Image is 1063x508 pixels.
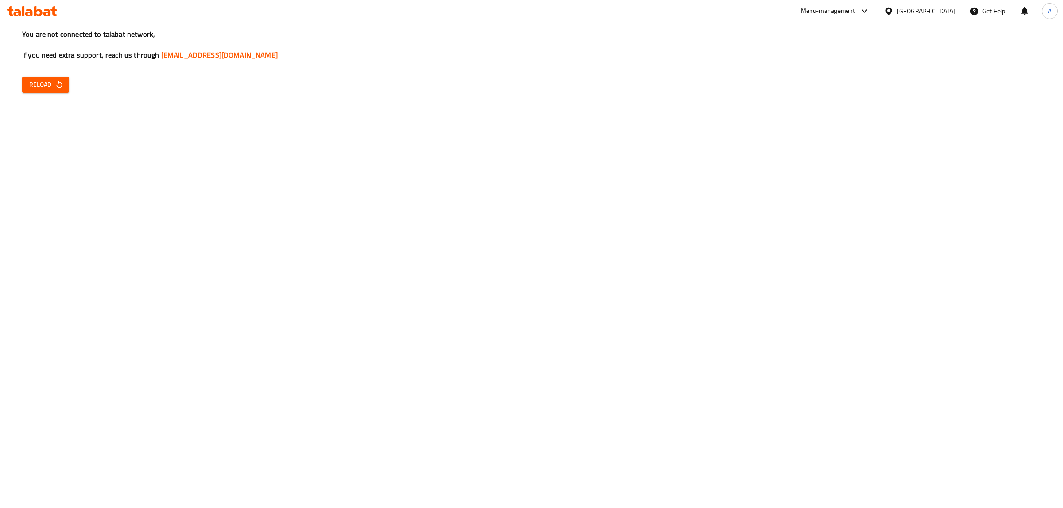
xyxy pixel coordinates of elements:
div: Menu-management [801,6,855,16]
h3: You are not connected to talabat network, If you need extra support, reach us through [22,29,1041,60]
span: A [1048,6,1051,16]
div: [GEOGRAPHIC_DATA] [897,6,955,16]
a: [EMAIL_ADDRESS][DOMAIN_NAME] [161,48,278,62]
button: Reload [22,77,69,93]
span: Reload [29,79,62,90]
